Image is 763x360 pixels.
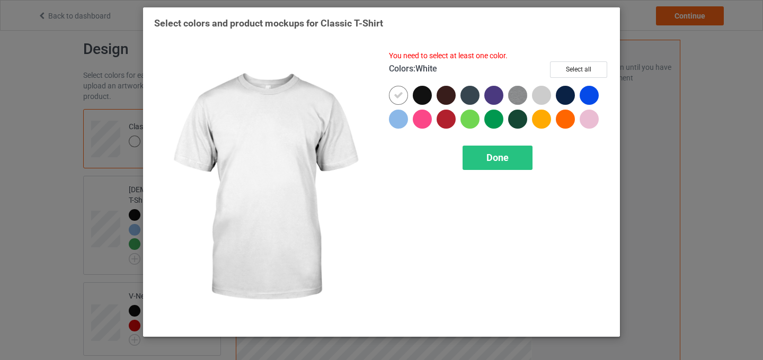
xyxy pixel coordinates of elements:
img: heather_texture.png [508,86,527,105]
span: Select colors and product mockups for Classic T-Shirt [154,17,383,29]
h4: : [389,64,437,75]
span: You need to select at least one color. [389,51,508,60]
img: regular.jpg [154,51,374,326]
span: Done [486,152,509,163]
button: Select all [550,61,607,78]
span: Colors [389,64,413,74]
span: White [415,64,437,74]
